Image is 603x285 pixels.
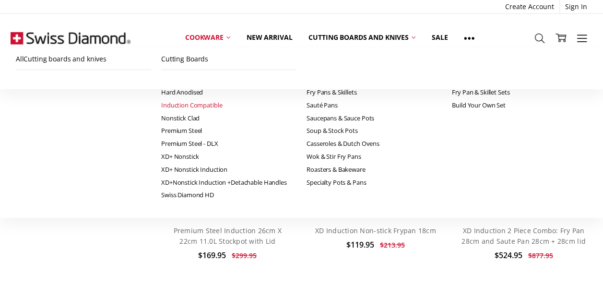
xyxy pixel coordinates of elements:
a: Show All [456,27,483,48]
a: Premium Steel Induction 26cm X 22cm 11.0L Stockpot with Lid [173,226,282,245]
span: $119.95 [346,239,374,249]
a: Cutting boards and knives [300,27,424,48]
a: Cutting Boards [161,48,296,70]
span: $877.95 [528,250,553,260]
a: New arrival [238,27,300,48]
span: $169.95 [198,249,226,260]
span: $299.95 [232,250,257,260]
span: $213.95 [380,240,405,249]
a: Sale [424,27,456,48]
a: XD Induction 2 Piece Combo: Fry Pan 28cm and Saute Pan 28cm + 28cm lid [461,226,586,245]
a: XD Induction Non-stick Frypan 18cm [315,226,436,235]
img: Free Shipping On Every Order [11,14,130,62]
span: $524.95 [494,249,522,260]
a: Cookware [177,27,238,48]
